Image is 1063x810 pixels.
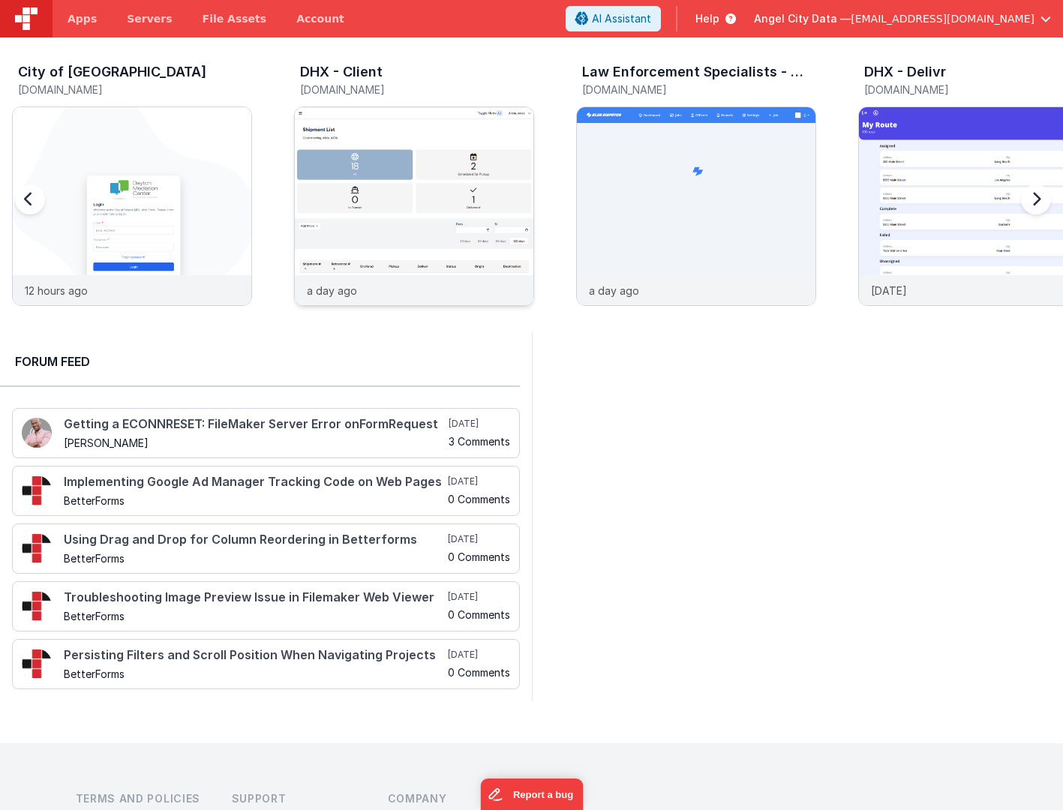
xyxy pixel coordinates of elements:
[566,6,661,31] button: AI Assistant
[307,283,357,298] p: a day ago
[232,791,364,806] h3: Support
[12,581,520,631] a: Troubleshooting Image Preview Issue in Filemaker Web Viewer BetterForms [DATE] 0 Comments
[449,436,510,447] h5: 3 Comments
[582,84,816,95] h5: [DOMAIN_NAME]
[12,639,520,689] a: Persisting Filters and Scroll Position When Navigating Projects BetterForms [DATE] 0 Comments
[448,609,510,620] h5: 0 Comments
[448,533,510,545] h5: [DATE]
[448,667,510,678] h5: 0 Comments
[64,668,445,679] h5: BetterForms
[695,11,719,26] span: Help
[18,64,206,79] h3: City of [GEOGRAPHIC_DATA]
[22,475,52,505] img: 295_2.png
[871,283,907,298] p: [DATE]
[22,649,52,679] img: 295_2.png
[22,591,52,621] img: 295_2.png
[12,408,520,458] a: Getting a ECONNRESET: FileMaker Server Error onFormRequest [PERSON_NAME] [DATE] 3 Comments
[851,11,1034,26] span: [EMAIL_ADDRESS][DOMAIN_NAME]
[448,475,510,487] h5: [DATE]
[448,591,510,603] h5: [DATE]
[127,11,172,26] span: Servers
[18,84,252,95] h5: [DOMAIN_NAME]
[12,523,520,574] a: Using Drag and Drop for Column Reordering in Betterforms BetterForms [DATE] 0 Comments
[448,649,510,661] h5: [DATE]
[64,475,445,489] h4: Implementing Google Ad Manager Tracking Code on Web Pages
[582,64,812,79] h3: Law Enforcement Specialists - Agency Portal
[300,64,383,79] h3: DHX - Client
[480,778,583,810] iframe: Marker.io feedback button
[64,437,446,448] h5: [PERSON_NAME]
[22,533,52,563] img: 295_2.png
[64,533,445,547] h4: Using Drag and Drop for Column Reordering in Betterforms
[448,551,510,562] h5: 0 Comments
[64,495,445,506] h5: BetterForms
[64,591,445,604] h4: Troubleshooting Image Preview Issue in Filemaker Web Viewer
[76,791,208,806] h3: Terms and Policies
[15,352,505,370] h2: Forum Feed
[64,418,446,431] h4: Getting a ECONNRESET: FileMaker Server Error onFormRequest
[388,791,520,806] h3: Company
[68,11,97,26] span: Apps
[203,11,267,26] span: File Assets
[592,11,651,26] span: AI Assistant
[12,466,520,516] a: Implementing Google Ad Manager Tracking Code on Web Pages BetterForms [DATE] 0 Comments
[589,283,639,298] p: a day ago
[449,418,510,430] h5: [DATE]
[64,610,445,622] h5: BetterForms
[864,64,946,79] h3: DHX - Delivr
[448,493,510,505] h5: 0 Comments
[754,11,1051,26] button: Angel City Data — [EMAIL_ADDRESS][DOMAIN_NAME]
[64,553,445,564] h5: BetterForms
[22,418,52,448] img: 411_2.png
[64,649,445,662] h4: Persisting Filters and Scroll Position When Navigating Projects
[754,11,851,26] span: Angel City Data —
[300,84,534,95] h5: [DOMAIN_NAME]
